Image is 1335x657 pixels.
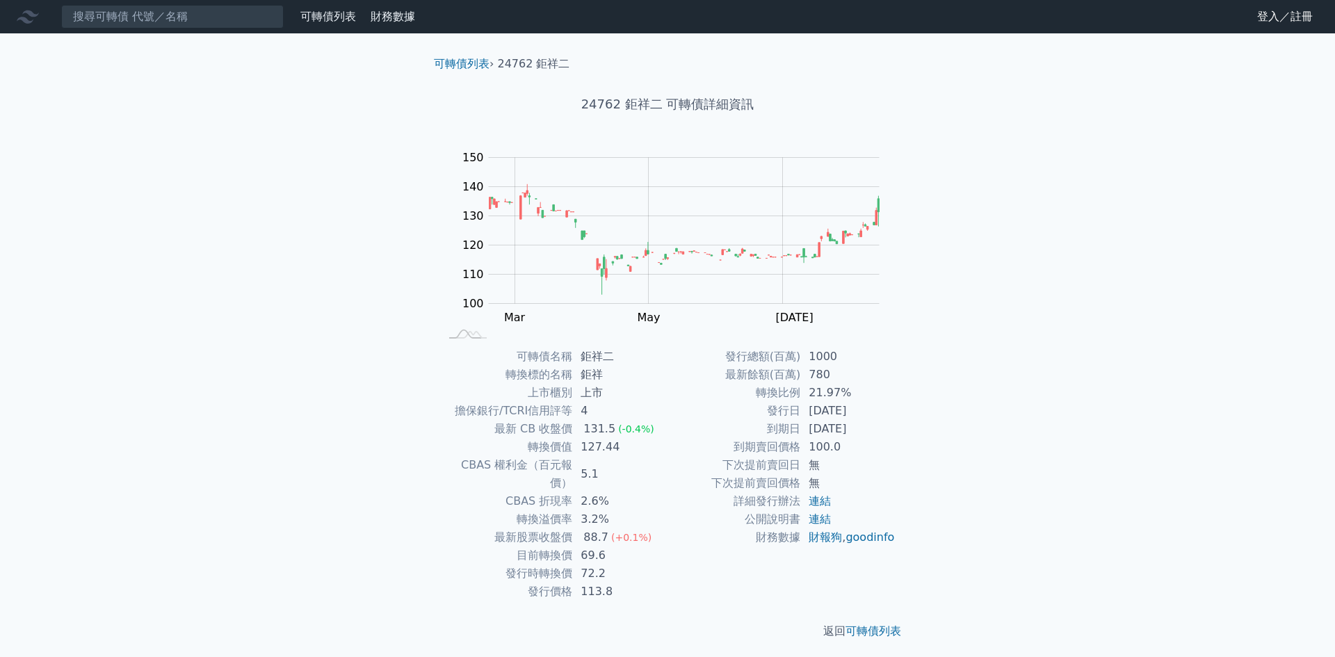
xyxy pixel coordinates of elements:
a: 連結 [809,512,831,526]
p: 返回 [423,623,912,640]
a: 可轉債列表 [434,57,489,70]
tspan: 130 [462,209,484,222]
td: 發行總額(百萬) [667,348,800,366]
td: 最新股票收盤價 [439,528,572,546]
tspan: Mar [504,311,526,324]
td: 轉換溢價率 [439,510,572,528]
td: 127.44 [572,438,667,456]
td: 上市 [572,384,667,402]
span: (-0.4%) [618,423,654,435]
td: 21.97% [800,384,896,402]
td: 鉅祥二 [572,348,667,366]
div: 131.5 [581,420,618,438]
td: [DATE] [800,402,896,420]
td: 到期賣回價格 [667,438,800,456]
td: 詳細發行辦法 [667,492,800,510]
td: 113.8 [572,583,667,601]
a: 登入／註冊 [1246,6,1324,28]
td: 轉換比例 [667,384,800,402]
td: 無 [800,456,896,474]
td: 72.2 [572,565,667,583]
li: › [434,56,494,72]
td: 可轉債名稱 [439,348,572,366]
g: Chart [455,151,900,324]
td: 100.0 [800,438,896,456]
td: 1000 [800,348,896,366]
td: 上市櫃別 [439,384,572,402]
a: 財報狗 [809,530,842,544]
td: [DATE] [800,420,896,438]
td: , [800,528,896,546]
span: (+0.1%) [611,532,652,543]
tspan: 120 [462,238,484,252]
td: 財務數據 [667,528,800,546]
tspan: 150 [462,151,484,164]
tspan: [DATE] [776,311,814,324]
tspan: 140 [462,180,484,193]
tspan: 110 [462,268,484,281]
td: 擔保銀行/TCRI信用評等 [439,402,572,420]
a: goodinfo [845,530,894,544]
td: 發行時轉換價 [439,565,572,583]
td: 到期日 [667,420,800,438]
tspan: May [637,311,660,324]
td: 轉換價值 [439,438,572,456]
td: 最新 CB 收盤價 [439,420,572,438]
a: 連結 [809,494,831,508]
td: 5.1 [572,456,667,492]
div: 88.7 [581,528,611,546]
td: 3.2% [572,510,667,528]
td: 780 [800,366,896,384]
td: 發行價格 [439,583,572,601]
td: CBAS 權利金（百元報價） [439,456,572,492]
a: 可轉債列表 [845,624,901,638]
td: CBAS 折現率 [439,492,572,510]
a: 財務數據 [371,10,415,23]
td: 發行日 [667,402,800,420]
li: 24762 鉅祥二 [498,56,570,72]
a: 可轉債列表 [300,10,356,23]
td: 鉅祥 [572,366,667,384]
td: 下次提前賣回價格 [667,474,800,492]
td: 轉換標的名稱 [439,366,572,384]
td: 最新餘額(百萬) [667,366,800,384]
td: 下次提前賣回日 [667,456,800,474]
tspan: 100 [462,297,484,310]
td: 2.6% [572,492,667,510]
input: 搜尋可轉債 代號／名稱 [61,5,284,29]
td: 4 [572,402,667,420]
td: 公開說明書 [667,510,800,528]
td: 無 [800,474,896,492]
td: 目前轉換價 [439,546,572,565]
td: 69.6 [572,546,667,565]
h1: 24762 鉅祥二 可轉債詳細資訊 [423,95,912,114]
